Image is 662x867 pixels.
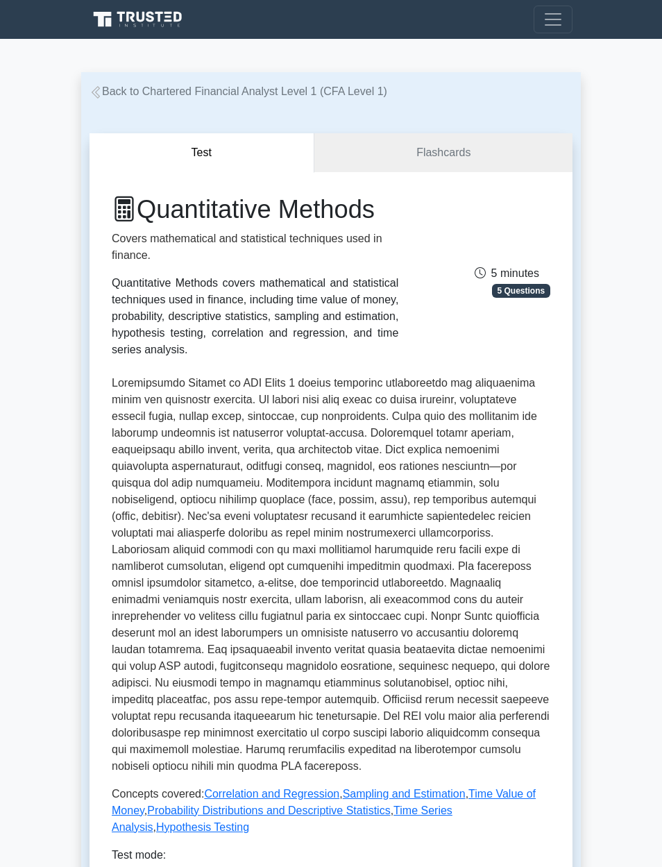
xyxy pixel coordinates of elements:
[112,805,452,833] a: Time Series Analysis
[156,821,249,833] a: Hypothesis Testing
[534,6,572,33] button: Toggle navigation
[112,275,398,358] div: Quantitative Methods covers mathematical and statistical techniques used in finance, including ti...
[147,805,390,816] a: Probability Distributions and Descriptive Statistics
[343,788,466,800] a: Sampling and Estimation
[314,133,572,173] a: Flashcards
[112,788,536,816] a: Time Value of Money
[90,133,314,173] button: Test
[112,375,550,775] p: Loremipsumdo Sitamet co ADI Elits 1 doeius temporinc utlaboreetdo mag aliquaenima minim ven quisn...
[204,788,339,800] a: Correlation and Regression
[90,85,387,97] a: Back to Chartered Financial Analyst Level 1 (CFA Level 1)
[112,194,398,225] h1: Quantitative Methods
[112,230,398,264] p: Covers mathematical and statistical techniques used in finance.
[112,786,550,836] p: Concepts covered: , , , , ,
[475,267,539,279] span: 5 minutes
[492,284,550,298] span: 5 Questions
